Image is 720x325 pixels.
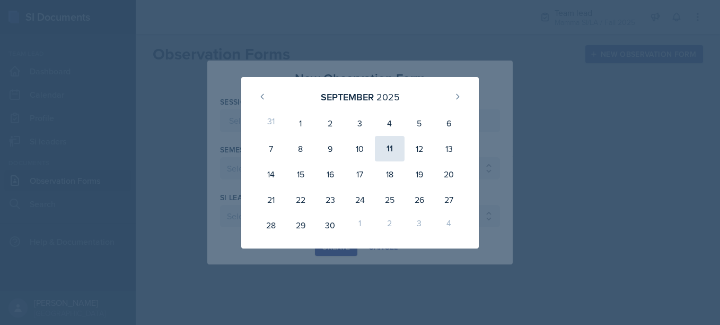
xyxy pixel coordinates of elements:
div: 27 [434,187,464,212]
div: 2 [315,110,345,136]
div: 28 [256,212,286,238]
div: 31 [256,110,286,136]
div: 22 [286,187,315,212]
div: 17 [345,161,375,187]
div: 2 [375,212,405,238]
div: 7 [256,136,286,161]
div: 14 [256,161,286,187]
div: 24 [345,187,375,212]
div: 23 [315,187,345,212]
div: 3 [405,212,434,238]
div: 21 [256,187,286,212]
div: 30 [315,212,345,238]
div: 18 [375,161,405,187]
div: 8 [286,136,315,161]
div: 13 [434,136,464,161]
div: 25 [375,187,405,212]
div: September [321,90,374,104]
div: 16 [315,161,345,187]
div: 6 [434,110,464,136]
div: 26 [405,187,434,212]
div: 1 [286,110,315,136]
div: 29 [286,212,315,238]
div: 4 [375,110,405,136]
div: 12 [405,136,434,161]
div: 2025 [376,90,400,104]
div: 20 [434,161,464,187]
div: 3 [345,110,375,136]
div: 1 [345,212,375,238]
div: 10 [345,136,375,161]
div: 9 [315,136,345,161]
div: 4 [434,212,464,238]
div: 5 [405,110,434,136]
div: 15 [286,161,315,187]
div: 11 [375,136,405,161]
div: 19 [405,161,434,187]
